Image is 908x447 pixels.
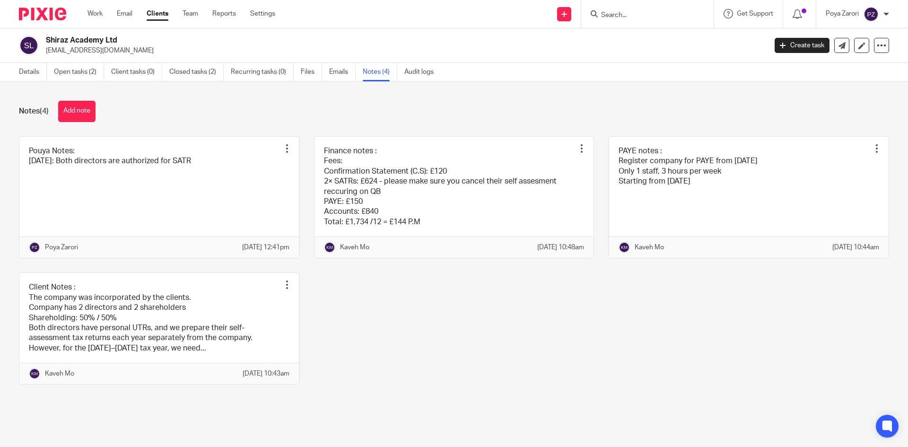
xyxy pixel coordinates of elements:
span: (4) [40,107,49,115]
a: Closed tasks (2) [169,63,224,81]
a: Create task [775,38,829,53]
p: Kaveh Mo [635,243,664,252]
p: [DATE] 12:41pm [242,243,289,252]
a: Reports [212,9,236,18]
a: Work [87,9,103,18]
img: svg%3E [864,7,879,22]
img: svg%3E [29,368,40,379]
img: Pixie [19,8,66,20]
p: [DATE] 10:48am [537,243,584,252]
h2: Shiraz Academy Ltd [46,35,618,45]
a: Notes (4) [363,63,397,81]
button: Add note [58,101,96,122]
a: Email [117,9,132,18]
img: svg%3E [324,242,335,253]
a: Emails [329,63,356,81]
h1: Notes [19,106,49,116]
p: Poya Zarori [826,9,859,18]
a: Recurring tasks (0) [231,63,294,81]
a: Details [19,63,47,81]
a: Audit logs [404,63,441,81]
a: Client tasks (0) [111,63,162,81]
a: Settings [250,9,275,18]
input: Search [600,11,685,20]
p: Kaveh Mo [340,243,369,252]
span: Get Support [737,10,773,17]
img: svg%3E [19,35,39,55]
p: [DATE] 10:43am [243,369,289,378]
a: Team [183,9,198,18]
p: [EMAIL_ADDRESS][DOMAIN_NAME] [46,46,760,55]
img: svg%3E [619,242,630,253]
img: svg%3E [29,242,40,253]
p: [DATE] 10:44am [832,243,879,252]
a: Open tasks (2) [54,63,104,81]
a: Files [301,63,322,81]
p: Kaveh Mo [45,369,74,378]
a: Clients [147,9,168,18]
p: Poya Zarori [45,243,78,252]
